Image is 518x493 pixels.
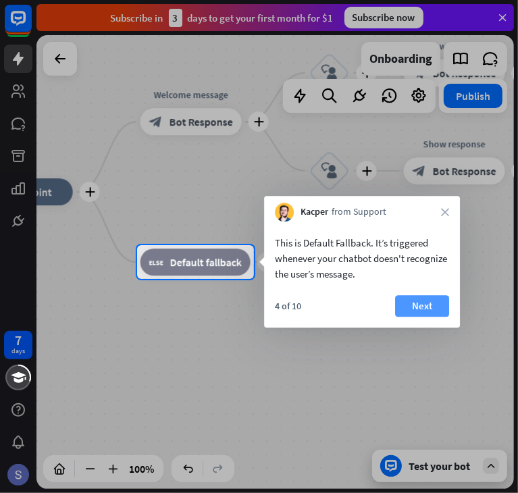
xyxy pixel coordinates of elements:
span: Kacper [301,206,328,219]
span: from Support [332,206,386,219]
i: block_fallback [149,255,163,269]
div: 4 of 10 [275,300,301,312]
div: This is Default Fallback. It’s triggered whenever your chatbot doesn't recognize the user’s message. [275,235,449,282]
span: Default fallback [170,255,242,269]
button: Next [395,295,449,317]
i: close [441,208,449,216]
button: Open LiveChat chat widget [11,5,51,46]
